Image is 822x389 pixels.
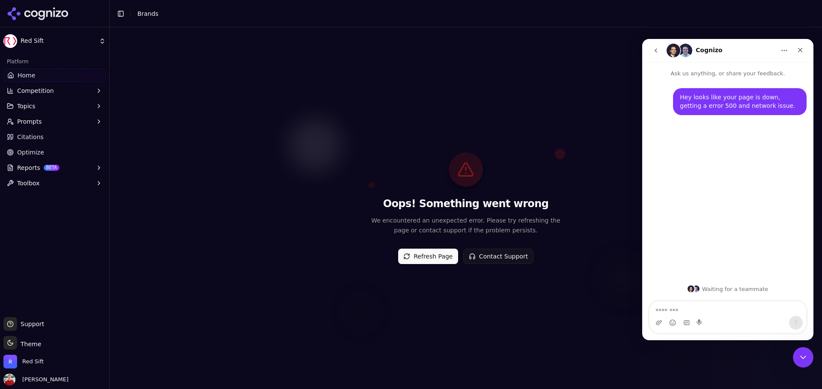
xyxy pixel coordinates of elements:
[3,68,106,82] a: Home
[463,249,533,264] button: Contact Support
[137,9,798,18] nav: breadcrumb
[370,197,562,211] h2: Oops! Something went wrong
[3,99,106,113] button: Topics
[137,10,158,17] span: Brands
[17,117,42,126] span: Prompts
[3,374,15,386] img: Jack Lilley
[642,39,813,340] iframe: Intercom live chat
[3,355,17,368] img: Red Sift
[21,37,95,45] span: Red Sift
[17,341,41,347] span: Theme
[370,216,562,235] p: We encountered an unexpected error. Please try refreshing the page or contact support if the prob...
[18,71,35,80] span: Home
[3,84,106,98] button: Competition
[17,148,44,157] span: Optimize
[17,179,40,187] span: Toolbox
[3,115,106,128] button: Prompts
[3,55,106,68] div: Platform
[3,34,17,48] img: Red Sift
[17,163,40,172] span: Reports
[17,320,44,328] span: Support
[19,376,68,383] span: [PERSON_NAME]
[3,161,106,175] button: ReportsBETA
[44,165,60,171] span: BETA
[3,130,106,144] a: Citations
[17,102,36,110] span: Topics
[17,133,44,141] span: Citations
[3,176,106,190] button: Toolbox
[17,86,54,95] span: Competition
[3,146,106,159] a: Optimize
[22,358,44,365] span: Red Sift
[3,374,68,386] button: Open user button
[3,355,44,368] button: Open organization switcher
[398,249,458,264] button: Refresh Page
[793,347,813,368] iframe: Intercom live chat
